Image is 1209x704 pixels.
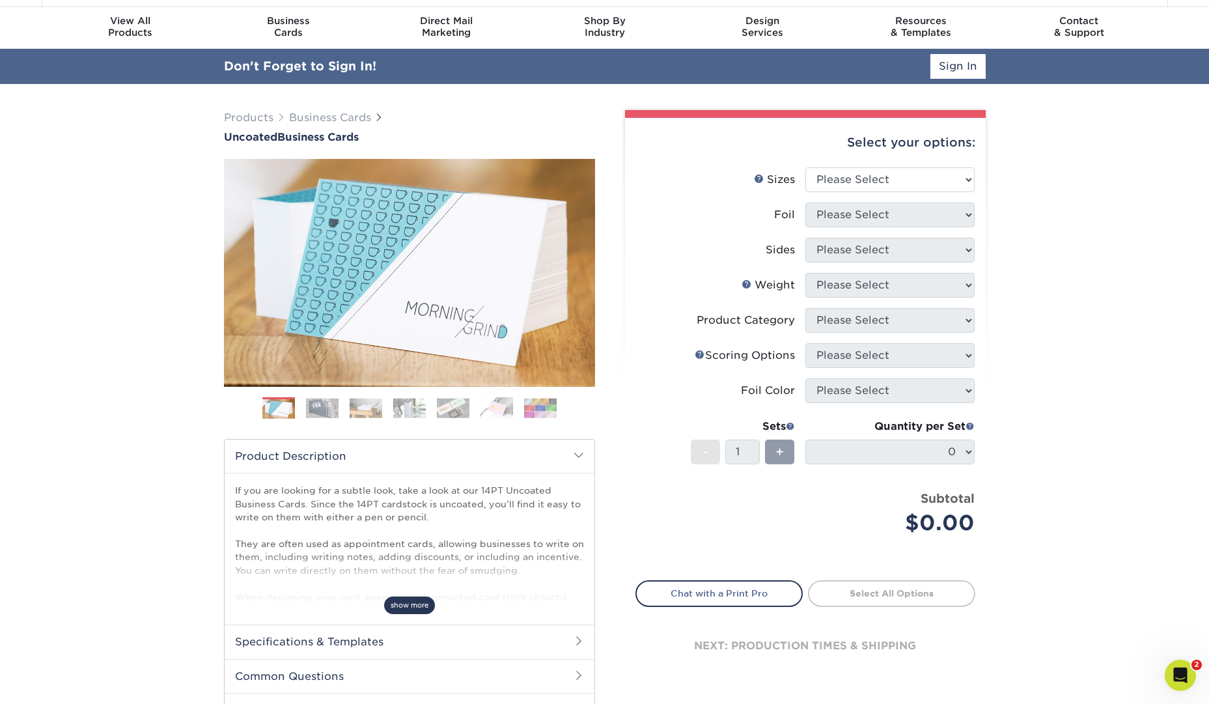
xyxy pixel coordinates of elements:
img: Business Cards 06 [480,397,513,419]
img: Business Cards 04 [393,398,426,418]
img: Uncoated 01 [224,87,595,458]
a: View AllProducts [51,7,210,49]
span: Contact [1000,15,1158,27]
a: Products [224,111,273,124]
div: $0.00 [815,507,975,539]
span: Resources [842,15,1000,27]
h2: Product Description [225,440,594,473]
a: Contact& Support [1000,7,1158,49]
div: Product Category [697,313,795,328]
span: 2 [1191,660,1202,670]
div: Marketing [367,15,525,38]
a: Select All Options [808,580,975,606]
img: Business Cards 01 [262,393,295,425]
a: Shop ByIndustry [525,7,684,49]
div: & Support [1000,15,1158,38]
a: Sign In [930,54,986,79]
div: Sets [691,419,795,434]
img: Business Cards 07 [524,398,557,418]
span: Shop By [525,15,684,27]
div: Sides [766,242,795,258]
div: Weight [742,277,795,293]
span: - [702,442,708,462]
div: & Templates [842,15,1000,38]
h2: Common Questions [225,659,594,693]
a: UncoatedBusiness Cards [224,131,595,143]
span: View All [51,15,210,27]
a: Business Cards [289,111,371,124]
div: Quantity per Set [805,419,975,434]
h2: Specifications & Templates [225,625,594,658]
a: Chat with a Print Pro [635,580,803,606]
img: Business Cards 05 [437,398,469,418]
span: Uncoated [224,131,277,143]
span: Design [684,15,842,27]
a: Resources& Templates [842,7,1000,49]
div: Foil Color [741,383,795,399]
a: BusinessCards [209,7,367,49]
span: + [775,442,784,462]
span: Direct Mail [367,15,525,27]
a: Direct MailMarketing [367,7,525,49]
img: Business Cards 03 [350,398,382,418]
strong: Subtotal [921,491,975,505]
div: next: production times & shipping [635,607,975,685]
div: Services [684,15,842,38]
div: Select your options: [635,118,975,167]
div: Don't Forget to Sign In! [224,57,376,76]
iframe: Intercom live chat [1165,660,1196,691]
iframe: Google Customer Reviews [3,664,111,699]
h1: Business Cards [224,131,595,143]
div: Products [51,15,210,38]
img: Business Cards 02 [306,398,339,418]
span: Business [209,15,367,27]
div: Foil [774,207,795,223]
a: DesignServices [684,7,842,49]
div: Industry [525,15,684,38]
div: Cards [209,15,367,38]
div: Scoring Options [695,348,795,363]
span: show more [384,597,435,614]
div: Sizes [754,172,795,188]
